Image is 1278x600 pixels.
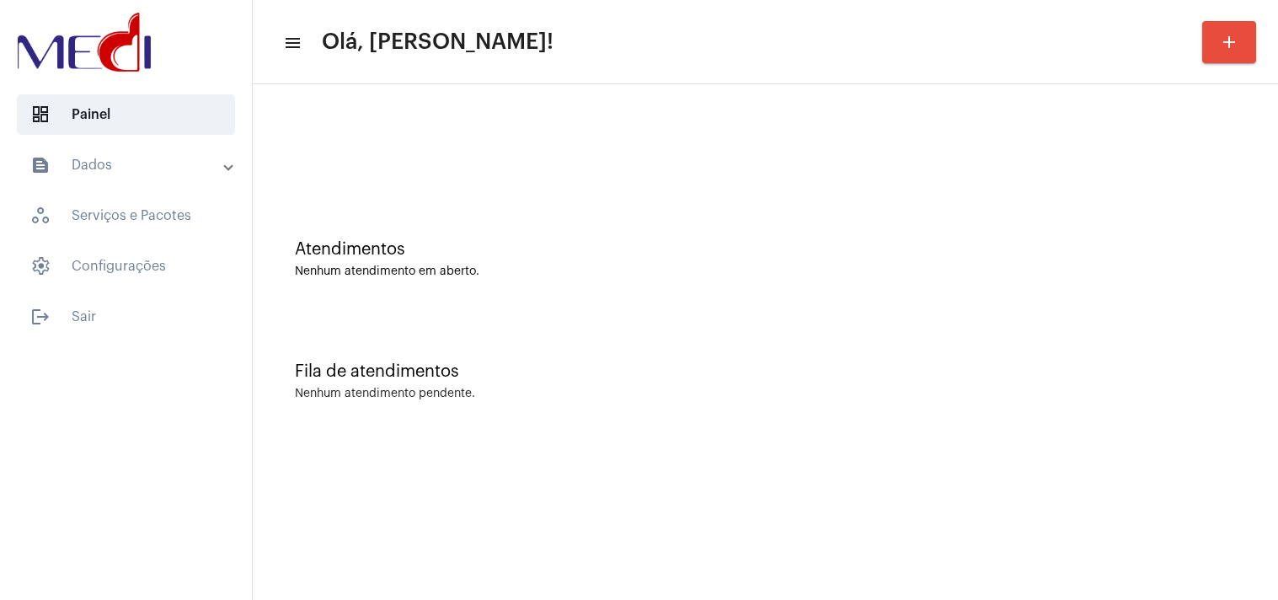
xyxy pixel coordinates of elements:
[30,206,51,226] span: sidenav icon
[30,307,51,327] mat-icon: sidenav icon
[17,297,235,337] span: Sair
[30,155,225,175] mat-panel-title: Dados
[17,94,235,135] span: Painel
[17,246,235,287] span: Configurações
[10,145,252,185] mat-expansion-panel-header: sidenav iconDados
[322,29,553,56] span: Olá, [PERSON_NAME]!
[295,240,1236,259] div: Atendimentos
[17,196,235,236] span: Serviços e Pacotes
[283,33,300,53] mat-icon: sidenav icon
[30,256,51,276] span: sidenav icon
[295,362,1236,381] div: Fila de atendimentos
[13,8,155,76] img: d3a1b5fa-500b-b90f-5a1c-719c20e9830b.png
[30,104,51,125] span: sidenav icon
[295,388,475,400] div: Nenhum atendimento pendente.
[30,155,51,175] mat-icon: sidenav icon
[1219,32,1239,52] mat-icon: add
[295,265,1236,278] div: Nenhum atendimento em aberto.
